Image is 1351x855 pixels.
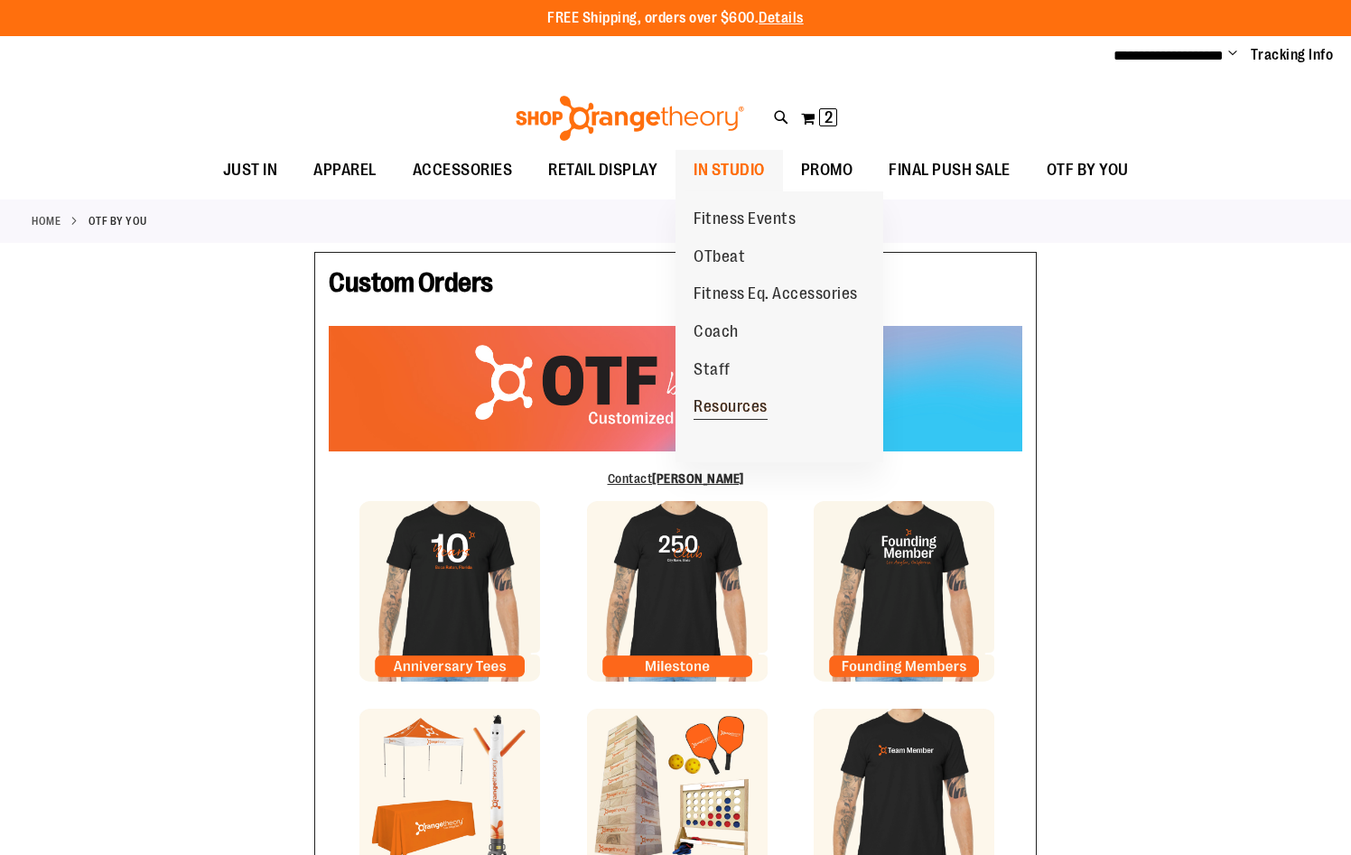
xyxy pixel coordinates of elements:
a: Fitness Events [675,200,814,238]
a: Fitness Eq. Accessories [675,275,876,313]
span: JUST IN [223,150,278,191]
span: Fitness Events [694,209,796,232]
span: Staff [694,360,731,383]
ul: IN STUDIO [675,191,883,462]
span: Fitness Eq. Accessories [694,284,858,307]
img: Shop Orangetheory [513,96,747,141]
a: Staff [675,351,749,389]
a: Home [32,213,61,229]
span: Coach [694,322,739,345]
strong: OTF By You [89,213,147,229]
span: OTF BY YOU [1047,150,1129,191]
a: Details [759,10,804,26]
b: [PERSON_NAME] [652,471,744,486]
a: OTF BY YOU [1029,150,1147,191]
p: FREE Shipping, orders over $600. [547,8,804,29]
img: Milestone Tile [587,501,768,682]
span: 2 [825,108,833,126]
a: ACCESSORIES [395,150,531,191]
span: Resources [694,397,768,420]
span: IN STUDIO [694,150,765,191]
a: Contact[PERSON_NAME] [608,471,744,486]
img: OTF Custom Orders [329,326,1022,451]
a: FINAL PUSH SALE [871,150,1029,191]
a: Coach [675,313,757,351]
a: Resources [675,388,786,426]
h1: Custom Orders [329,266,1022,308]
img: Anniversary Tile [359,501,540,682]
img: Founding Member Tile [814,501,994,682]
a: RETAIL DISPLAY [530,150,675,191]
a: IN STUDIO [675,150,783,191]
span: ACCESSORIES [413,150,513,191]
a: PROMO [783,150,871,191]
span: PROMO [801,150,853,191]
a: APPAREL [295,150,395,191]
a: JUST IN [205,150,296,191]
span: RETAIL DISPLAY [548,150,657,191]
span: APPAREL [313,150,377,191]
a: Tracking Info [1251,45,1334,65]
button: Account menu [1228,46,1237,64]
a: OTbeat [675,238,763,276]
span: OTbeat [694,247,745,270]
span: FINAL PUSH SALE [889,150,1011,191]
